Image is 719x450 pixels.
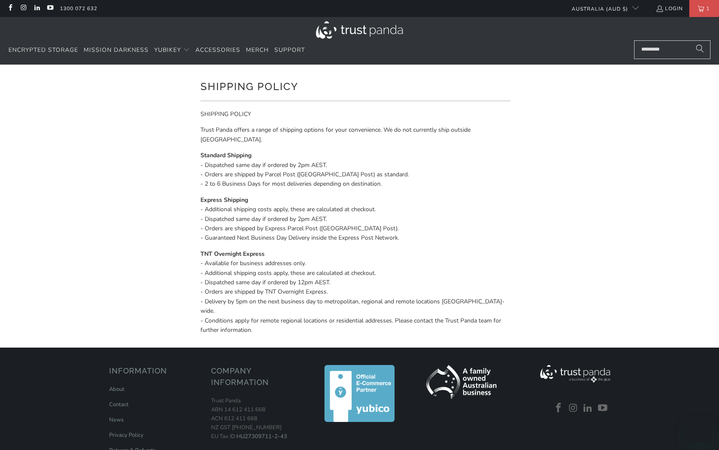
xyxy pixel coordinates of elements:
[200,196,248,204] strong: Express Shipping
[200,110,510,119] p: SHIPPING POLICY
[60,4,97,13] a: 1300 072 632
[154,40,190,60] summary: YubiKey
[553,403,565,414] a: Trust Panda Australia on Facebook
[8,46,78,54] span: Encrypted Storage
[195,40,240,60] a: Accessories
[8,40,78,60] a: Encrypted Storage
[195,46,240,54] span: Accessories
[33,5,40,12] a: Trust Panda Australia on LinkedIn
[109,401,129,408] a: Contact
[109,431,144,439] a: Privacy Policy
[6,5,14,12] a: Trust Panda Australia on Facebook
[8,40,305,60] nav: Translation missing: en.navigation.header.main_nav
[84,40,149,60] a: Mission Darkness
[200,77,510,94] h1: Shipping policy
[46,5,54,12] a: Trust Panda Australia on YouTube
[274,46,305,54] span: Support
[246,40,269,60] a: Merch
[200,250,265,258] strong: TNT Overnight Express
[689,40,711,59] button: Search
[200,125,510,144] p: Trust Panda offers a range of shipping options for your convenience. We do not currently ship out...
[656,4,683,13] a: Login
[567,403,580,414] a: Trust Panda Australia on Instagram
[237,433,287,440] a: HU27309711-2-43
[200,151,251,159] strong: Standard Shipping
[200,249,510,335] p: - Available for business addresses only. - Additional shipping costs apply, these are calculated ...
[84,46,149,54] span: Mission Darkness
[246,46,269,54] span: Merch
[597,403,609,414] a: Trust Panda Australia on YouTube
[582,403,595,414] a: Trust Panda Australia on LinkedIn
[20,5,27,12] a: Trust Panda Australia on Instagram
[274,40,305,60] a: Support
[200,195,510,243] p: - Additional shipping costs apply, these are calculated at checkout. - Dispatched same day if ord...
[109,416,124,424] a: News
[200,151,510,189] p: - Dispatched same day if ordered by 2pm AEST. - Orders are shipped by Parcel Post ([GEOGRAPHIC_DA...
[316,21,403,39] img: Trust Panda Australia
[685,416,712,443] iframe: Button to launch messaging window
[634,40,711,59] input: Search...
[109,385,124,393] a: About
[154,46,181,54] span: YubiKey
